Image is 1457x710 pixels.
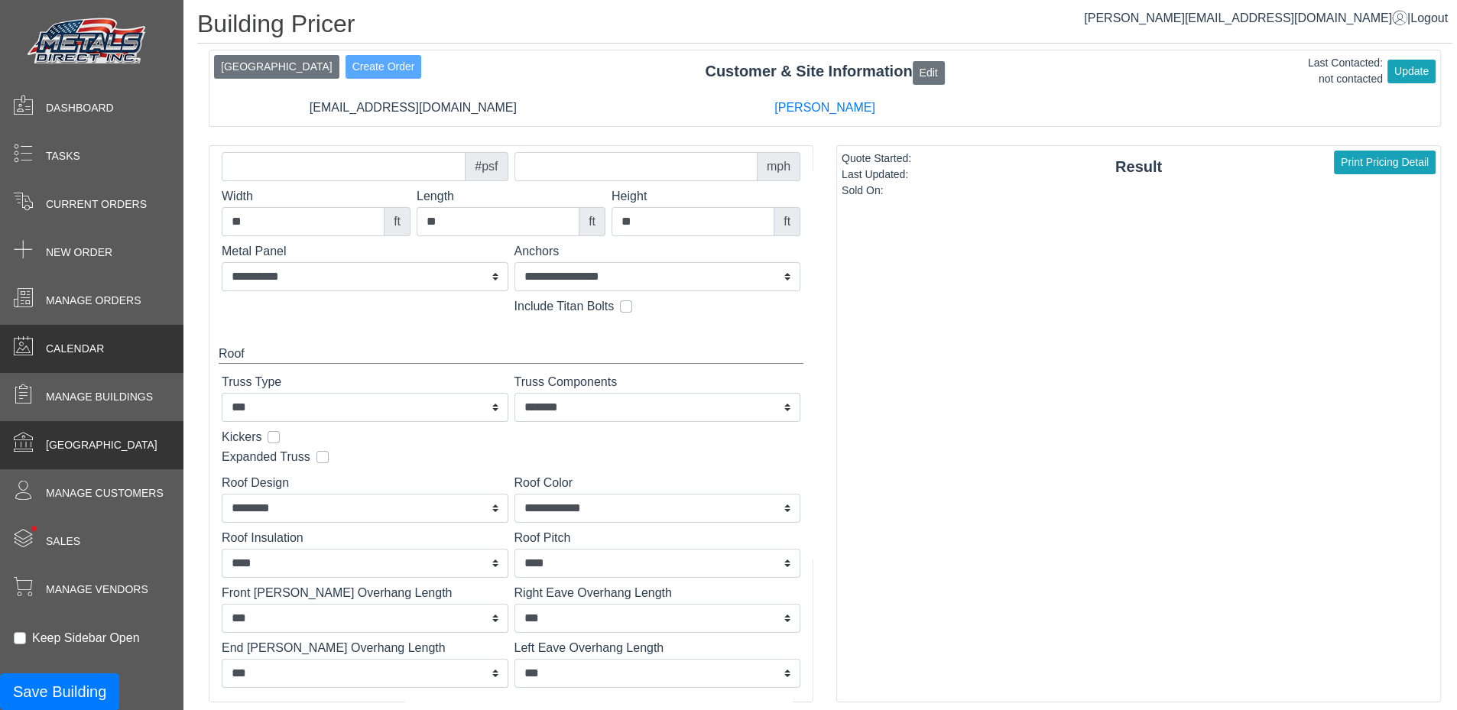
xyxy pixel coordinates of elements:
button: Print Pricing Detail [1334,151,1436,174]
label: Roof Design [222,474,508,492]
span: Manage Vendors [46,582,148,598]
span: Sales [46,533,80,550]
label: Roof Insulation [222,529,508,547]
label: Height [612,187,800,206]
span: New Order [46,245,112,261]
label: Anchors [514,242,801,261]
label: Truss Type [222,373,508,391]
label: Right Eave Overhang Length [514,584,801,602]
div: mph [757,152,800,181]
button: Edit [913,61,945,85]
label: Expanded Truss [222,448,310,466]
div: Customer & Site Information [209,60,1440,84]
label: Roof Color [514,474,801,492]
div: ft [774,207,800,236]
label: Keep Sidebar Open [32,629,140,647]
span: Manage Customers [46,485,164,501]
button: [GEOGRAPHIC_DATA] [214,55,339,79]
label: Length [417,187,605,206]
span: Tasks [46,148,80,164]
a: [PERSON_NAME][EMAIL_ADDRESS][DOMAIN_NAME] [1084,11,1407,24]
span: Manage Orders [46,293,141,309]
span: Logout [1410,11,1448,24]
div: [EMAIL_ADDRESS][DOMAIN_NAME] [207,99,619,117]
div: Last Updated: [842,167,911,183]
label: Left Eave Overhang Length [514,639,801,657]
span: Dashboard [46,100,114,116]
div: Sold On: [842,183,911,199]
label: Metal Panel [222,242,508,261]
label: Roof Pitch [514,529,801,547]
button: Create Order [346,55,422,79]
span: Manage Buildings [46,389,153,405]
label: Include Titan Bolts [514,297,615,316]
button: Update [1387,60,1436,83]
div: ft [384,207,410,236]
label: Kickers [222,428,261,446]
span: Calendar [46,341,104,357]
span: • [15,504,54,553]
label: Width [222,187,410,206]
div: #psf [465,152,508,181]
h1: Building Pricer [197,9,1452,44]
div: Result [837,155,1440,178]
label: Truss Components [514,373,801,391]
div: | [1084,9,1448,28]
label: Front [PERSON_NAME] Overhang Length [222,584,508,602]
div: Last Contacted: not contacted [1308,55,1383,87]
div: Quote Started: [842,151,911,167]
div: ft [579,207,605,236]
span: [GEOGRAPHIC_DATA] [46,437,157,453]
span: Current Orders [46,196,147,212]
label: End [PERSON_NAME] Overhang Length [222,639,508,657]
div: Roof [219,345,803,364]
img: Metals Direct Inc Logo [23,14,153,70]
a: [PERSON_NAME] [774,101,875,114]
